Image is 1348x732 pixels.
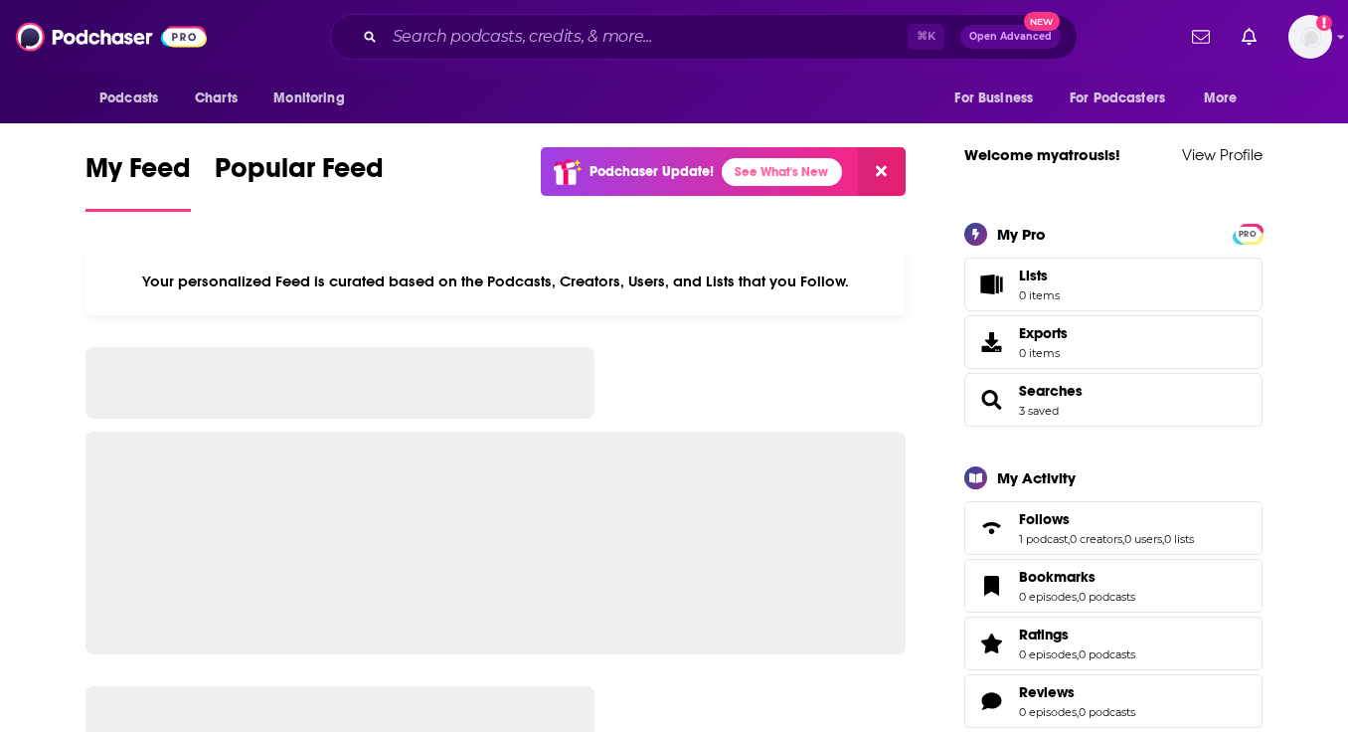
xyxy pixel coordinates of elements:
[964,617,1263,670] span: Ratings
[1019,382,1083,400] a: Searches
[1019,324,1068,342] span: Exports
[385,21,908,53] input: Search podcasts, credits, & more...
[1236,225,1260,240] a: PRO
[1070,85,1165,112] span: For Podcasters
[964,501,1263,555] span: Follows
[1234,20,1264,54] a: Show notifications dropdown
[330,14,1078,60] div: Search podcasts, credits, & more...
[964,145,1120,164] a: Welcome myatrousis!
[1077,705,1079,719] span: ,
[964,674,1263,728] span: Reviews
[971,514,1011,542] a: Follows
[85,248,906,315] div: Your personalized Feed is curated based on the Podcasts, Creators, Users, and Lists that you Follow.
[85,80,184,117] button: open menu
[215,151,384,197] span: Popular Feed
[99,85,158,112] span: Podcasts
[1184,20,1218,54] a: Show notifications dropdown
[1288,15,1332,59] button: Show profile menu
[960,25,1061,49] button: Open AdvancedNew
[1019,532,1068,546] a: 1 podcast
[1019,626,1135,643] a: Ratings
[1122,532,1124,546] span: ,
[1024,12,1060,31] span: New
[1077,647,1079,661] span: ,
[964,373,1263,427] span: Searches
[1019,404,1059,418] a: 3 saved
[1019,683,1135,701] a: Reviews
[964,258,1263,311] a: Lists
[273,85,344,112] span: Monitoring
[722,158,842,186] a: See What's New
[971,328,1011,356] span: Exports
[1057,80,1194,117] button: open menu
[1164,532,1194,546] a: 0 lists
[215,151,384,212] a: Popular Feed
[182,80,250,117] a: Charts
[1019,510,1194,528] a: Follows
[1019,267,1048,284] span: Lists
[1077,590,1079,604] span: ,
[940,80,1058,117] button: open menu
[1204,85,1238,112] span: More
[964,315,1263,369] a: Exports
[590,163,714,180] p: Podchaser Update!
[1288,15,1332,59] img: User Profile
[1019,683,1075,701] span: Reviews
[997,225,1046,244] div: My Pro
[954,85,1033,112] span: For Business
[1019,510,1070,528] span: Follows
[1079,590,1135,604] a: 0 podcasts
[1019,626,1069,643] span: Ratings
[16,18,207,56] img: Podchaser - Follow, Share and Rate Podcasts
[1190,80,1263,117] button: open menu
[1236,227,1260,242] span: PRO
[1079,647,1135,661] a: 0 podcasts
[1019,568,1095,586] span: Bookmarks
[997,468,1076,487] div: My Activity
[1079,705,1135,719] a: 0 podcasts
[85,151,191,197] span: My Feed
[1124,532,1162,546] a: 0 users
[971,630,1011,657] a: Ratings
[969,32,1052,42] span: Open Advanced
[1019,568,1135,586] a: Bookmarks
[1019,288,1060,302] span: 0 items
[1019,647,1077,661] a: 0 episodes
[1019,346,1068,360] span: 0 items
[971,386,1011,414] a: Searches
[1019,267,1060,284] span: Lists
[195,85,238,112] span: Charts
[1316,15,1332,31] svg: Add a profile image
[1182,145,1263,164] a: View Profile
[1288,15,1332,59] span: Logged in as myatrousis
[971,572,1011,600] a: Bookmarks
[1068,532,1070,546] span: ,
[85,151,191,212] a: My Feed
[908,24,944,50] span: ⌘ K
[259,80,370,117] button: open menu
[971,271,1011,298] span: Lists
[1019,705,1077,719] a: 0 episodes
[1019,590,1077,604] a: 0 episodes
[964,559,1263,613] span: Bookmarks
[1070,532,1122,546] a: 0 creators
[1162,532,1164,546] span: ,
[971,687,1011,715] a: Reviews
